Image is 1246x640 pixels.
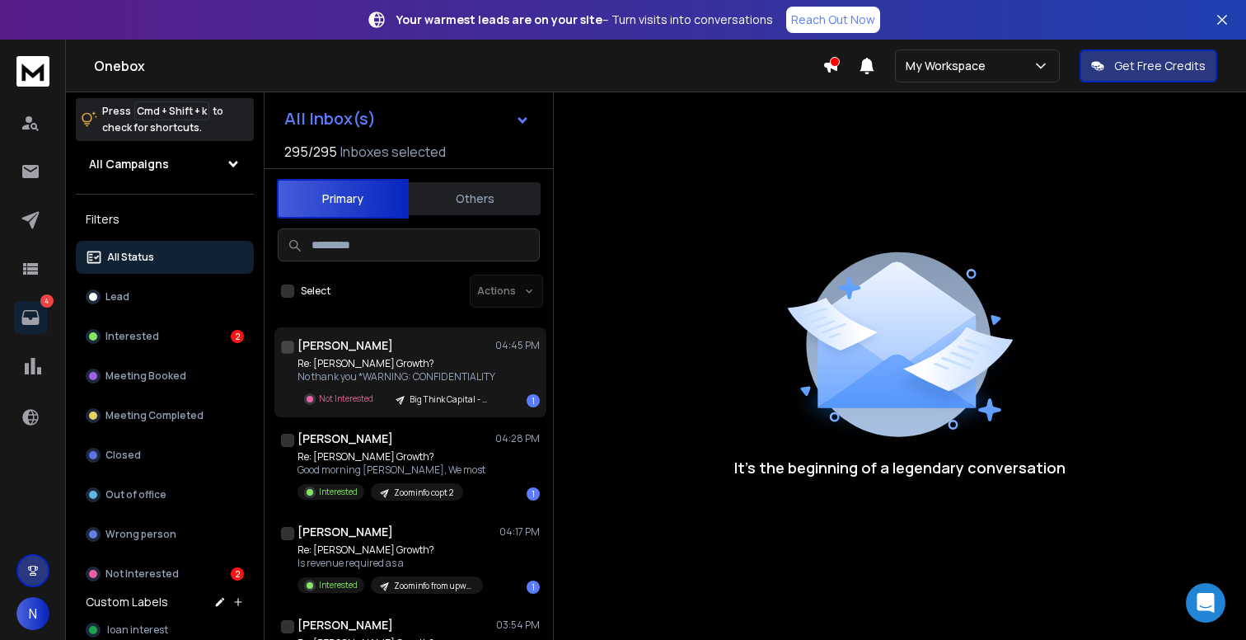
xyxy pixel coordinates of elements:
[319,486,358,498] p: Interested
[786,7,880,33] a: Reach Out Now
[396,12,773,28] p: – Turn visits into conversations
[134,101,209,120] span: Cmd + Shift + k
[105,330,159,343] p: Interested
[76,280,254,313] button: Lead
[496,619,540,632] p: 03:54 PM
[297,557,483,570] p: Is revenue required as a
[527,487,540,501] div: 1
[231,330,244,343] div: 2
[105,290,129,304] p: Lead
[102,103,223,136] p: Press to check for shortcuts.
[105,449,141,462] p: Closed
[495,339,540,352] p: 04:45 PM
[16,597,49,630] button: N
[76,241,254,274] button: All Status
[319,579,358,591] p: Interested
[499,525,540,539] p: 04:17 PM
[76,320,254,353] button: Interested2
[86,594,168,610] h3: Custom Labels
[297,464,485,477] p: Good morning [PERSON_NAME], We most
[16,56,49,87] img: logo
[394,580,473,592] p: Zoominfo from upwork guy maybe its a scam who knows
[76,360,254,393] button: Meeting Booked
[297,450,485,464] p: Re: [PERSON_NAME] Growth?
[107,251,154,264] p: All Status
[1080,49,1217,82] button: Get Free Credits
[297,357,495,370] p: Re: [PERSON_NAME] Growth?
[105,409,204,422] p: Meeting Completed
[495,432,540,445] p: 04:28 PM
[297,370,495,384] p: No thank you *WARNING: CONFIDENTIALITY
[94,56,822,76] h1: Onebox
[105,528,176,541] p: Wrong person
[394,487,453,499] p: Zoominfo copt 2
[410,393,489,406] p: Big Think Capital - LOC
[76,478,254,511] button: Out of office
[14,301,47,334] a: 4
[409,181,541,217] button: Others
[89,156,169,172] h1: All Campaigns
[297,431,393,447] h1: [PERSON_NAME]
[297,544,483,557] p: Re: [PERSON_NAME] Growth?
[1186,583,1225,623] div: Open Intercom Messenger
[76,439,254,472] button: Closed
[76,399,254,432] button: Meeting Completed
[107,624,168,637] span: loan interest
[297,524,393,540] h1: [PERSON_NAME]
[277,179,409,219] button: Primary
[40,294,54,308] p: 4
[301,285,330,298] label: Select
[319,393,373,405] p: Not Interested
[396,12,602,27] strong: Your warmest leads are on your site
[906,58,992,74] p: My Workspace
[791,12,875,28] p: Reach Out Now
[734,456,1066,479] p: It’s the beginning of a legendary conversation
[105,369,186,383] p: Meeting Booked
[76,148,254,181] button: All Campaigns
[297,617,393,633] h1: [PERSON_NAME]
[271,102,543,135] button: All Inbox(s)
[284,111,376,127] h1: All Inbox(s)
[76,518,254,551] button: Wrong person
[297,337,393,354] h1: [PERSON_NAME]
[527,394,540,407] div: 1
[105,567,179,581] p: Not Interested
[284,142,337,162] span: 295 / 295
[231,567,244,581] div: 2
[105,488,166,501] p: Out of office
[76,208,254,231] h3: Filters
[340,142,446,162] h3: Inboxes selected
[76,558,254,591] button: Not Interested2
[527,581,540,594] div: 1
[1114,58,1206,74] p: Get Free Credits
